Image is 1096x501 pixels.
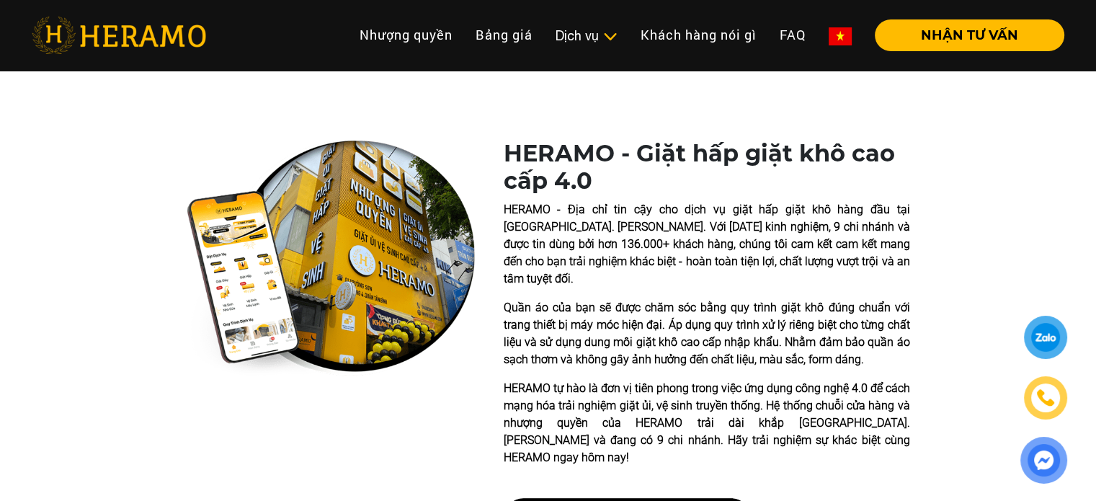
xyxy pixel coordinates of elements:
img: vn-flag.png [829,27,852,45]
div: Dịch vụ [556,26,618,45]
h1: HERAMO - Giặt hấp giặt khô cao cấp 4.0 [504,140,910,195]
a: NHẬN TƯ VẤN [863,29,1064,42]
p: Quần áo của bạn sẽ được chăm sóc bằng quy trình giặt khô đúng chuẩn với trang thiết bị máy móc hi... [504,299,910,368]
a: Bảng giá [464,19,544,50]
p: HERAMO tự hào là đơn vị tiên phong trong việc ứng dụng công nghệ 4.0 để cách mạng hóa trải nghiệm... [504,380,910,466]
a: FAQ [768,19,817,50]
a: phone-icon [1026,378,1066,418]
img: subToggleIcon [602,30,618,44]
p: HERAMO - Địa chỉ tin cậy cho dịch vụ giặt hấp giặt khô hàng đầu tại [GEOGRAPHIC_DATA]. [PERSON_NA... [504,201,910,288]
a: Nhượng quyền [348,19,464,50]
img: phone-icon [1035,388,1056,409]
button: NHẬN TƯ VẤN [875,19,1064,51]
img: heramo-logo.png [32,17,206,54]
a: Khách hàng nói gì [629,19,768,50]
img: heramo-quality-banner [187,140,475,376]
